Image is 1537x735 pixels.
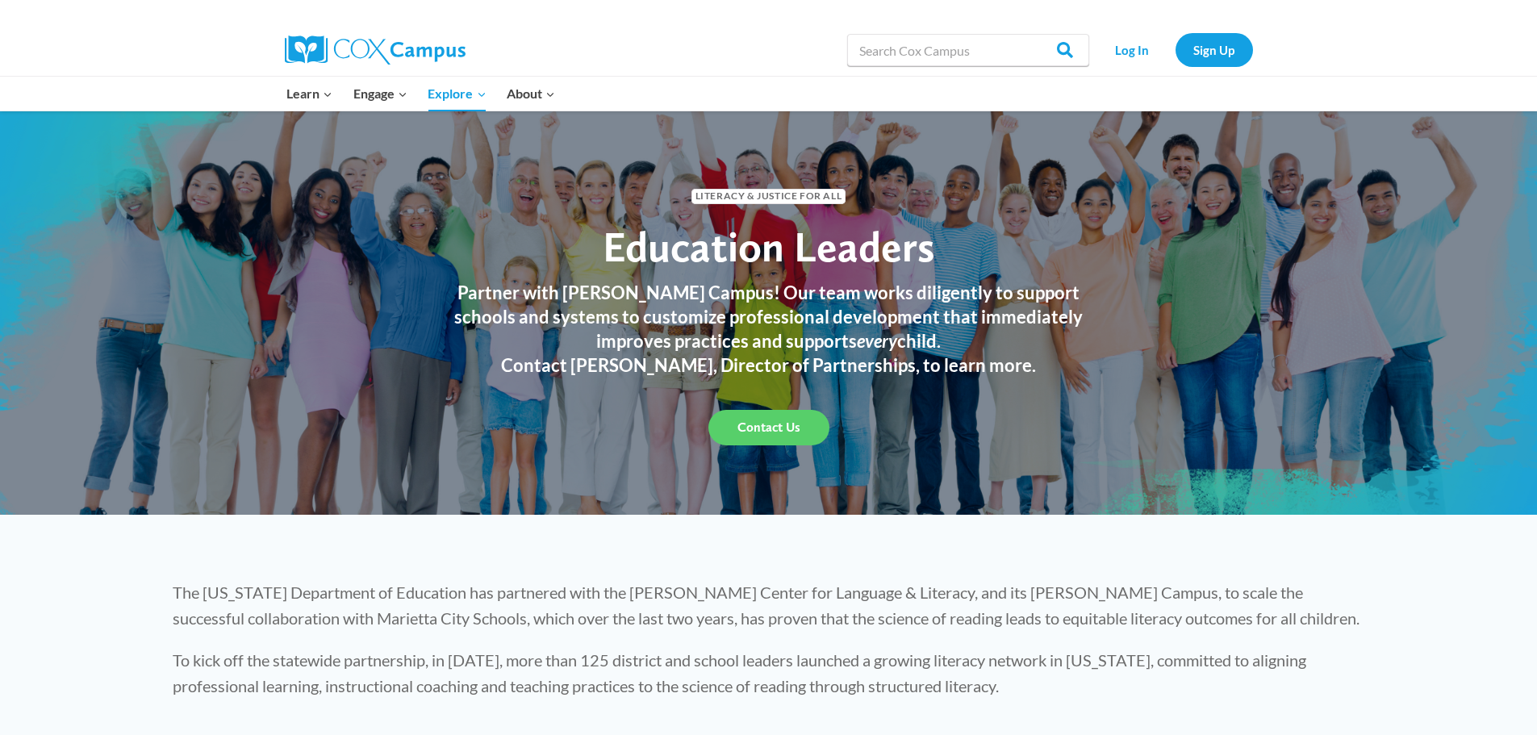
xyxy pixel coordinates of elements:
[1097,33,1253,66] nav: Secondary Navigation
[285,35,466,65] img: Cox Campus
[438,281,1100,353] h3: Partner with [PERSON_NAME] Campus! Our team works diligently to support schools and systems to cu...
[353,83,407,104] span: Engage
[277,77,566,111] nav: Primary Navigation
[737,420,800,435] span: Contact Us
[438,353,1100,378] h3: Contact [PERSON_NAME], Director of Partnerships, to learn more.
[428,83,486,104] span: Explore
[1176,33,1253,66] a: Sign Up
[173,579,1365,631] p: The [US_STATE] Department of Education has partnered with the [PERSON_NAME] Center for Language &...
[691,189,846,204] span: Literacy & Justice for All
[1097,33,1167,66] a: Log In
[603,221,934,272] span: Education Leaders
[708,410,829,445] a: Contact Us
[507,83,555,104] span: About
[286,83,332,104] span: Learn
[857,330,897,352] em: every
[847,34,1089,66] input: Search Cox Campus
[173,647,1365,699] p: To kick off the statewide partnership, in [DATE], more than 125 district and school leaders launc...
